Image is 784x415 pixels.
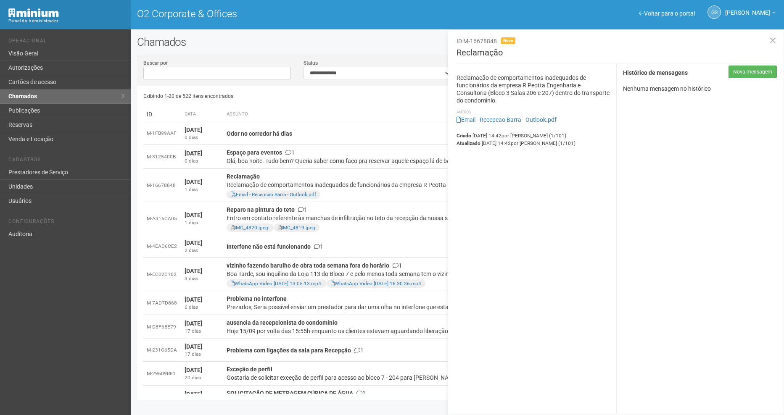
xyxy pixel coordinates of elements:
[185,134,220,141] div: 0 dias
[143,59,168,67] label: Buscar por
[227,130,292,137] strong: Odor no corredor há dias
[227,173,260,180] strong: Reclamação
[725,1,770,16] span: Gabriela Souza
[227,149,282,156] strong: Espaço para eventos
[185,219,220,226] div: 1 dias
[227,181,626,189] div: Reclamação de comportamentos inadequados de funcionários da empresa R Peotta Engenharia e Consult...
[185,320,202,327] strong: [DATE]
[143,258,181,291] td: M-EC02C102
[185,247,220,254] div: 2 dias
[331,281,421,286] a: WhatsApp Video [DATE] 16.30.36.mp4
[143,122,181,145] td: M-1FB99AAF
[457,108,610,116] li: Anexos
[143,339,181,362] td: M-231C65DA
[304,59,318,67] label: Status
[482,140,575,146] span: [DATE] 14:42
[185,158,220,165] div: 0 dias
[227,319,338,326] strong: ausencia da recepcionista do condominio
[227,327,626,335] div: Hoje 15/09 por volta das 15:55h enquanto os clientes estavam aguardando liberação na recepção do ...
[8,17,124,25] div: Painel do Administrador
[227,366,272,373] strong: Exceção de perfil
[185,391,202,397] strong: [DATE]
[227,303,626,311] div: Prezados, Seria possível enviar um prestador para dar uma olha no interfone que esta dando falha....
[227,262,389,269] strong: vizinho fazendo barulho de obra toda semana fora do horário
[473,133,566,139] span: [DATE] 14:42
[185,179,202,185] strong: [DATE]
[707,5,721,19] a: GS
[143,235,181,258] td: M-4EAD6CE2
[457,38,497,45] span: ID M-16678848
[314,243,323,250] span: 1
[285,149,295,156] span: 1
[185,304,220,311] div: 6 dias
[623,85,777,92] p: Nenhuma mensagem no histórico
[227,214,626,222] div: Entro em contato referente às manchas de infiltração no teto da recepção da nossa sala. Gostaria ...
[185,328,220,335] div: 17 dias
[143,386,181,410] td: M-8A514AD6
[227,373,626,382] div: Gostaria de solicitar exceção de perfil para acesso ao bloco 7 - 204 para [PERSON_NAME]. Atenci...
[143,202,181,235] td: M-A315CA05
[8,157,124,165] li: Cadastros
[181,107,223,122] th: Data
[227,243,311,250] strong: Interfone não está funcionando
[502,133,566,139] span: por [PERSON_NAME] (1/101)
[223,107,629,122] th: Assunto
[457,133,471,139] strong: Criado
[185,239,202,246] strong: [DATE]
[185,268,202,274] strong: [DATE]
[185,126,202,133] strong: [DATE]
[137,36,778,48] h2: Chamados
[278,225,315,231] a: IMG_4819.jpeg
[185,343,202,350] strong: [DATE]
[725,11,776,17] a: [PERSON_NAME]
[143,90,458,102] div: Exibindo 1-20 de 522 itens encontrados
[457,116,557,123] a: Email - Recepcao Barra - Outlook.pdf
[8,8,59,17] img: Minium
[356,390,366,397] span: 1
[457,48,777,63] h3: Reclamação
[8,38,124,47] li: Operacional
[231,225,268,231] a: IMG_4820.jpeg
[393,262,402,269] span: 1
[143,107,181,122] td: ID
[227,295,287,302] strong: Problema no interfone
[227,270,626,278] div: Boa Tarde, sou inquilino da Loja 113 do Bloco 7 e pelo menos toda semana tem o vizinho da sala aq...
[185,212,202,218] strong: [DATE]
[457,140,480,146] strong: Atualizado
[511,140,575,146] span: por [PERSON_NAME] (1/101)
[231,281,321,286] a: WhatsApp Video [DATE] 13.05.13.mp4
[185,374,220,381] div: 20 dias
[185,186,220,193] div: 1 dias
[143,169,181,202] td: M-16678848
[143,362,181,386] td: M-29609B81
[185,296,202,303] strong: [DATE]
[227,347,351,354] strong: Problema com ligações da sala para Recepção
[501,37,515,44] span: Novo
[185,351,220,358] div: 17 dias
[143,291,181,315] td: M-7AD7D868
[231,192,316,197] a: Email - Recepcao Barra - Outlook.pdf
[185,275,220,282] div: 3 dias
[227,157,626,165] div: Olá, boa noite. Tudo bem? Queria saber como faço pra reservar aquele espaço lá de baixo para um e...
[227,206,295,213] strong: Reparo na pintura do teto
[729,66,777,78] button: Nova mensagem
[457,74,610,104] p: Reclamação de comportamentos inadequados de funcionários da empresa R Peotta Engenharia e Consult...
[639,10,695,17] a: Voltar para o portal
[623,70,688,76] strong: Histórico de mensagens
[143,315,181,339] td: M-D8F6BE79
[185,367,202,373] strong: [DATE]
[185,150,202,157] strong: [DATE]
[143,145,181,169] td: M-3125400B
[298,206,307,213] span: 1
[137,8,451,19] h1: O2 Corporate & Offices
[354,347,364,354] span: 1
[227,390,353,397] strong: SOLICITAÇÃO DE METRAGEM CÚBICA DE ÁGUA
[8,218,124,227] li: Configurações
